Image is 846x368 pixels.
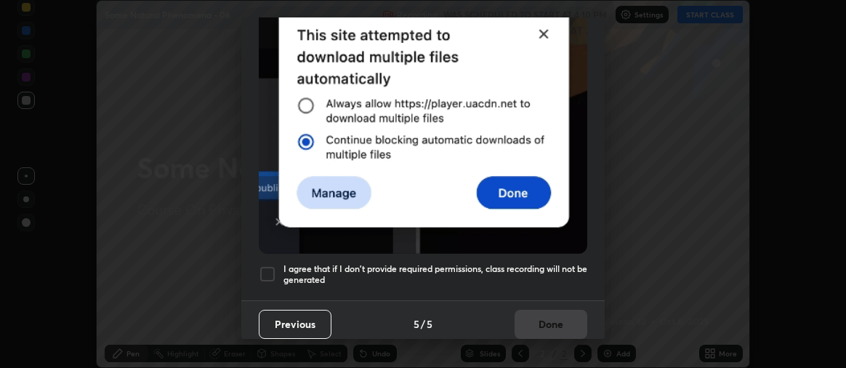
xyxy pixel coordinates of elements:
[421,316,425,332] h4: /
[414,316,419,332] h4: 5
[259,310,331,339] button: Previous
[427,316,432,332] h4: 5
[283,263,587,286] h5: I agree that if I don't provide required permissions, class recording will not be generated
